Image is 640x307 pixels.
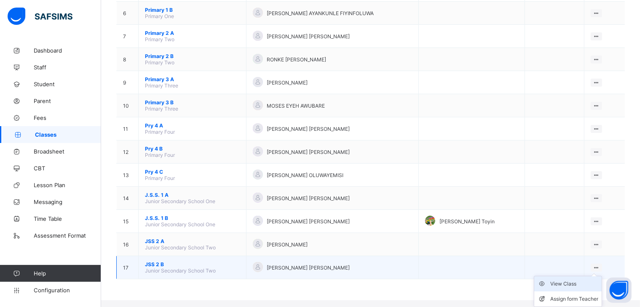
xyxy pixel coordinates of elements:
span: [PERSON_NAME] [PERSON_NAME] [267,33,350,40]
span: Primary Four [145,129,175,135]
span: Pry 4 B [145,146,240,152]
div: Assign form Teacher [550,295,598,303]
span: Broadsheet [34,148,101,155]
span: [PERSON_NAME] [267,241,308,248]
span: CBT [34,165,101,172]
span: Primary 2 A [145,30,240,36]
span: [PERSON_NAME] AYANKUNLE FIYINFOLUWA [267,10,374,16]
span: Primary Three [145,106,178,112]
span: Assessment Format [34,232,101,239]
td: 17 [117,256,139,279]
span: Junior Secondary School One [145,198,215,204]
span: Junior Secondary School Two [145,244,216,251]
span: J.S.S. 1 A [145,192,240,198]
span: [PERSON_NAME] [267,79,308,86]
span: Pry 4 A [145,122,240,129]
td: 7 [117,25,139,48]
span: Configuration [34,287,101,294]
span: [PERSON_NAME] OLUWAYEMISI [267,172,344,178]
span: Time Table [34,215,101,222]
span: Primary 2 B [145,53,240,59]
span: Pry 4 C [145,169,240,175]
span: [PERSON_NAME] Toyin [439,218,495,225]
span: Student [34,81,101,87]
span: Help [34,270,101,277]
td: 15 [117,210,139,233]
img: safsims [8,8,72,25]
span: Primary Three [145,82,178,89]
td: 16 [117,233,139,256]
span: J.S.S. 1 B [145,215,240,221]
span: JSS 2 B [145,261,240,267]
span: Junior Secondary School Two [145,267,216,274]
span: Lesson Plan [34,182,101,188]
td: 12 [117,140,139,164]
span: [PERSON_NAME] [PERSON_NAME] [267,218,350,225]
span: Primary Two [145,36,174,42]
span: [PERSON_NAME] [PERSON_NAME] [267,149,350,155]
span: Primary One [145,13,174,19]
span: Primary 1 B [145,7,240,13]
span: RONKE [PERSON_NAME] [267,56,327,63]
span: JSS 2 A [145,238,240,244]
span: Messaging [34,198,101,205]
span: [PERSON_NAME] [PERSON_NAME] [267,195,350,201]
span: [PERSON_NAME] [PERSON_NAME] [267,265,350,271]
span: Primary Two [145,59,174,66]
td: 11 [117,117,139,140]
td: 13 [117,164,139,187]
span: Primary 3 B [145,99,240,106]
div: View Class [550,280,598,288]
span: Primary Four [145,175,175,181]
span: Fees [34,114,101,121]
span: Junior Secondary School One [145,221,215,228]
td: 14 [117,187,139,210]
button: Open asap [606,278,632,303]
span: MOSES EYEH AWUBARE [267,103,325,109]
span: Parent [34,98,101,104]
td: 8 [117,48,139,71]
span: Staff [34,64,101,71]
td: 9 [117,71,139,94]
span: Primary 3 A [145,76,240,82]
td: 10 [117,94,139,117]
td: 6 [117,2,139,25]
span: [PERSON_NAME] [PERSON_NAME] [267,126,350,132]
span: Classes [35,131,101,138]
span: Dashboard [34,47,101,54]
span: Primary Four [145,152,175,158]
